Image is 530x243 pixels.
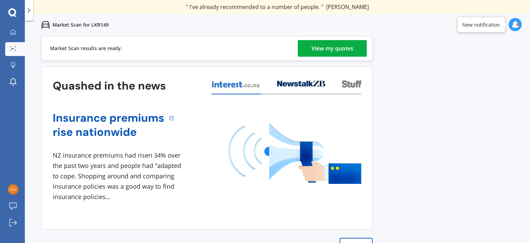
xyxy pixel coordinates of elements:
[52,21,109,28] p: Market Scan for LKR149
[50,36,122,60] div: Market Scan results are ready.
[8,184,18,195] img: 53aa49c107f45ed6e971cfb10ab10362
[462,21,500,28] div: New notification
[228,123,361,184] img: media image
[312,40,353,57] div: View my quotes
[53,125,164,139] a: rise nationwide
[53,79,166,93] h3: Quashed in the news
[298,40,367,57] a: View my quotes
[41,21,50,29] img: car.f15378c7a67c060ca3f3.svg
[53,150,184,202] div: NZ insurance premiums had risen 34% over the past two years and people had "adapted to cope. Shop...
[53,111,164,125] a: Insurance premiums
